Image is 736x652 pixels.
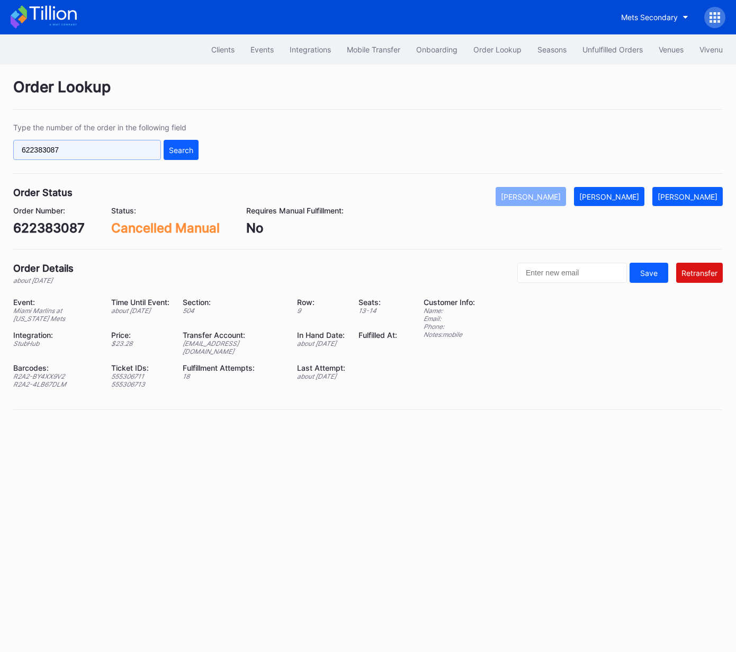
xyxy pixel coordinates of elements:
[297,340,345,347] div: about [DATE]
[13,220,85,236] div: 622383087
[465,40,529,59] button: Order Lookup
[169,146,193,155] div: Search
[358,331,397,340] div: Fulfilled At:
[424,298,475,307] div: Customer Info:
[13,78,723,110] div: Order Lookup
[339,40,408,59] button: Mobile Transfer
[473,45,522,54] div: Order Lookup
[692,40,731,59] button: Vivenu
[290,45,331,54] div: Integrations
[164,140,199,160] button: Search
[13,276,74,284] div: about [DATE]
[282,40,339,59] button: Integrations
[246,206,344,215] div: Requires Manual Fulfillment:
[13,206,85,215] div: Order Number:
[111,363,169,372] div: Ticket IDs:
[659,45,684,54] div: Venues
[630,263,668,283] button: Save
[424,307,475,315] div: Name:
[297,307,345,315] div: 9
[424,323,475,331] div: Phone:
[658,192,717,201] div: [PERSON_NAME]
[183,372,284,380] div: 18
[183,307,284,315] div: 504
[297,363,345,372] div: Last Attempt:
[111,307,169,315] div: about [DATE]
[203,40,243,59] button: Clients
[250,45,274,54] div: Events
[676,263,723,283] button: Retransfer
[582,45,643,54] div: Unfulfilled Orders
[111,340,169,347] div: $ 23.28
[297,372,345,380] div: about [DATE]
[651,40,692,59] button: Venues
[529,40,575,59] button: Seasons
[416,45,457,54] div: Onboarding
[621,13,678,22] div: Mets Secondary
[183,331,284,340] div: Transfer Account:
[575,40,651,59] button: Unfulfilled Orders
[424,331,475,338] div: Notes: mobile
[297,331,345,340] div: In Hand Date:
[408,40,465,59] button: Onboarding
[517,263,627,283] input: Enter new email
[13,140,161,160] input: GT59662
[13,307,98,323] div: Miami Marlins at [US_STATE] Mets
[424,315,475,323] div: Email:
[111,331,169,340] div: Price:
[111,372,169,380] div: 555306711
[699,45,723,54] div: Vivenu
[13,298,98,307] div: Event:
[574,187,644,206] button: [PERSON_NAME]
[579,192,639,201] div: [PERSON_NAME]
[13,372,98,380] div: R2A2-BY4XX9V2
[211,45,235,54] div: Clients
[652,187,723,206] button: [PERSON_NAME]
[640,269,658,278] div: Save
[13,363,98,372] div: Barcodes:
[681,269,717,278] div: Retransfer
[297,298,345,307] div: Row:
[496,187,566,206] button: [PERSON_NAME]
[13,331,98,340] div: Integration:
[358,298,397,307] div: Seats:
[13,123,199,132] div: Type the number of the order in the following field
[183,298,284,307] div: Section:
[13,263,74,274] div: Order Details
[13,187,73,198] div: Order Status
[613,7,696,27] button: Mets Secondary
[243,40,282,59] button: Events
[13,380,98,388] div: R2A2-4LB67DLM
[358,307,397,315] div: 13 - 14
[111,298,169,307] div: Time Until Event:
[246,220,344,236] div: No
[183,363,284,372] div: Fulfillment Attempts:
[501,192,561,201] div: [PERSON_NAME]
[111,206,220,215] div: Status:
[537,45,567,54] div: Seasons
[347,45,400,54] div: Mobile Transfer
[183,340,284,355] div: [EMAIL_ADDRESS][DOMAIN_NAME]
[13,340,98,347] div: StubHub
[111,220,220,236] div: Cancelled Manual
[111,380,169,388] div: 555306713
